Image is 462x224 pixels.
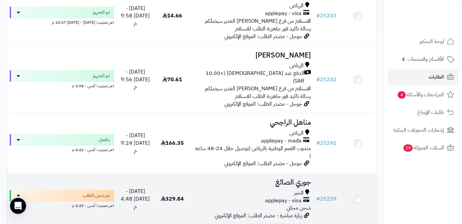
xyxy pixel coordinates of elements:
[196,144,311,160] span: مندوب القمم الوطنية بالرياض (توصيل خلال 24-48 ساعه )
[398,91,406,99] span: 4
[388,69,458,85] a: الطلبات
[121,4,150,28] span: [DATE] - [DATE] 9:58 م
[194,70,305,85] span: الدفع عند [DEMOGRAPHIC_DATA] (+10.00 SAR)
[388,104,458,120] a: طلبات الإرجاع
[121,68,150,91] span: [DATE] - [DATE] 9:56 م
[393,125,444,135] span: إشعارات التحويلات البنكية
[205,85,311,100] span: الاستلام من فرع [PERSON_NAME] الغدير سيصلكم رسالة تاكيد فور جاهزية الطلب للاستلام
[388,33,458,49] a: لوحة التحكم
[121,131,150,155] span: [DATE] - [DATE] 9:24 م
[290,129,304,137] span: الرياض
[10,18,114,25] div: اخر تحديث: [DATE] - [DATE] 10:27 م
[408,54,444,64] span: الأقسام والمنتجات
[83,192,110,199] span: تم شحن الطلب
[225,32,303,40] span: جوجل - مصدر الطلب: الموقع الإلكتروني
[317,12,320,20] span: #
[194,51,311,59] h3: [PERSON_NAME]
[121,187,150,211] span: [DATE] - [DATE] 4:48 م
[265,10,302,17] span: applepay - visa
[403,144,413,152] span: 19
[162,12,182,20] span: 14.66
[295,189,304,197] span: الخبر
[10,202,114,209] div: اخر تحديث: أمس - 2:25 م
[225,100,303,108] span: جوجل - مصدر الطلب: الموقع الإلكتروني
[162,76,182,84] span: 70.61
[10,82,114,89] div: اخر تحديث: أمس - 3:08 م
[417,18,456,32] img: logo-2.png
[397,90,444,99] span: المراجعات والأسئلة
[194,179,311,186] h3: جوري الصائغ
[287,204,311,212] span: شحن مجاني
[317,139,320,147] span: #
[225,159,303,167] span: جوجل - مصدر الطلب: الموقع الإلكتروني
[10,146,114,153] div: اخر تحديث: أمس - 4:22 م
[388,122,458,138] a: إشعارات التحويلات البنكية
[317,195,337,203] a: #25239
[317,12,337,20] a: #25243
[290,2,304,10] span: الرياض
[10,198,26,214] div: Open Intercom Messenger
[420,37,444,46] span: لوحة التحكم
[93,9,110,16] span: تم التجهيز
[388,140,458,156] a: السلات المتروكة19
[317,195,320,203] span: #
[317,139,337,147] a: #25241
[265,197,302,205] span: applepay - visa
[194,119,311,126] h3: مناهل الراجحي
[261,137,302,145] span: applepay - mada
[403,143,444,152] span: السلات المتروكة
[317,76,337,84] a: #25242
[93,73,110,79] span: تم التجهيز
[161,195,184,203] span: 329.84
[205,17,311,33] span: الاستلام من فرع [PERSON_NAME] الغدير سيصلكم رسالة تاكيد فور جاهزية الطلب للاستلام
[417,108,444,117] span: طلبات الإرجاع
[429,72,444,82] span: الطلبات
[215,212,303,220] span: زيارة مباشرة - مصدر الطلب: الموقع الإلكتروني
[388,87,458,103] a: المراجعات والأسئلة4
[290,62,304,70] span: الرياض
[99,136,110,143] span: مكتمل
[317,76,320,84] span: #
[161,139,184,147] span: 166.35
